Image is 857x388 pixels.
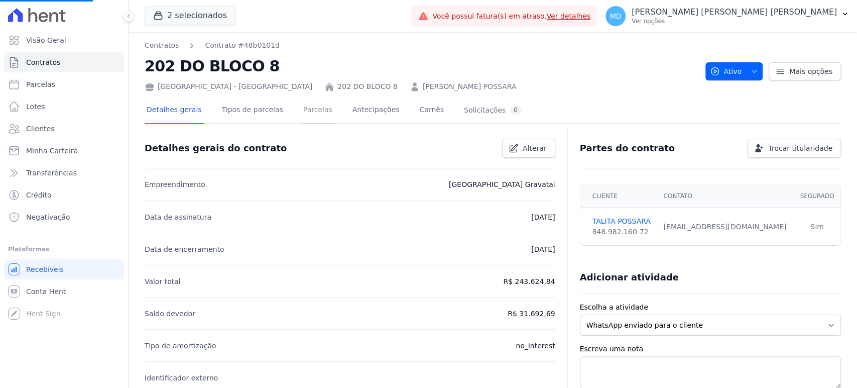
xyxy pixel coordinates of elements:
[710,62,742,80] span: Ativo
[145,340,216,352] p: Tipo de amortização
[4,259,124,279] a: Recebíveis
[145,372,218,384] p: Identificador externo
[4,96,124,117] a: Lotes
[4,163,124,183] a: Transferências
[145,40,280,51] nav: Breadcrumb
[597,2,857,30] button: MD [PERSON_NAME] [PERSON_NAME] [PERSON_NAME] Ver opções
[449,178,555,190] p: [GEOGRAPHIC_DATA] Gravatai
[462,98,524,124] a: Solicitações0
[145,211,211,223] p: Data de assinatura
[4,30,124,50] a: Visão Geral
[26,146,78,156] span: Minha Carteira
[510,106,522,115] div: 0
[592,216,652,227] a: TALITA POSSARA
[531,211,555,223] p: [DATE]
[145,40,179,51] a: Contratos
[26,286,66,297] span: Conta Hent
[580,142,675,154] h3: Partes do contrato
[592,227,652,237] div: 848.982.160-72
[580,271,679,283] h3: Adicionar atividade
[145,142,287,154] h3: Detalhes gerais do contrato
[4,281,124,302] a: Conta Hent
[205,40,280,51] a: Contrato #48b0101d
[580,344,841,354] label: Escreva uma nota
[794,208,840,246] td: Sim
[4,74,124,94] a: Parcelas
[4,207,124,227] a: Negativação
[26,264,64,274] span: Recebíveis
[516,340,555,352] p: no_interest
[508,308,555,320] p: R$ 31.692,69
[705,62,763,80] button: Ativo
[145,178,205,190] p: Empreendimento
[350,98,402,124] a: Antecipações
[657,184,794,208] th: Contato
[26,168,77,178] span: Transferências
[417,98,446,124] a: Carnês
[580,302,841,313] label: Escolha a atividade
[423,81,517,92] a: [PERSON_NAME] POSSARA
[145,98,204,124] a: Detalhes gerais
[26,57,60,67] span: Contratos
[523,143,547,153] span: Alterar
[632,17,837,25] p: Ver opções
[432,11,590,22] span: Você possui fatura(s) em atraso.
[580,184,658,208] th: Cliente
[26,35,66,45] span: Visão Geral
[301,98,334,124] a: Parcelas
[26,190,52,200] span: Crédito
[26,79,55,89] span: Parcelas
[663,222,788,232] div: [EMAIL_ADDRESS][DOMAIN_NAME]
[503,275,555,287] p: R$ 243.624,84
[610,13,622,20] span: MD
[26,102,45,112] span: Lotes
[768,143,832,153] span: Trocar titularidade
[531,243,555,255] p: [DATE]
[145,40,697,51] nav: Breadcrumb
[502,139,555,158] a: Alterar
[748,139,841,158] a: Trocar titularidade
[769,62,841,80] a: Mais opções
[789,66,832,76] span: Mais opções
[4,52,124,72] a: Contratos
[337,81,398,92] a: 202 DO BLOCO 8
[632,7,837,17] p: [PERSON_NAME] [PERSON_NAME] [PERSON_NAME]
[547,12,591,20] a: Ver detalhes
[4,141,124,161] a: Minha Carteira
[4,119,124,139] a: Clientes
[464,106,522,115] div: Solicitações
[145,81,312,92] div: [GEOGRAPHIC_DATA] - [GEOGRAPHIC_DATA]
[794,184,840,208] th: Segurado
[4,185,124,205] a: Crédito
[220,98,285,124] a: Tipos de parcelas
[145,55,697,77] h2: 202 DO BLOCO 8
[26,212,70,222] span: Negativação
[145,275,181,287] p: Valor total
[8,243,120,255] div: Plataformas
[26,124,54,134] span: Clientes
[145,308,195,320] p: Saldo devedor
[145,243,224,255] p: Data de encerramento
[145,6,235,25] button: 2 selecionados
